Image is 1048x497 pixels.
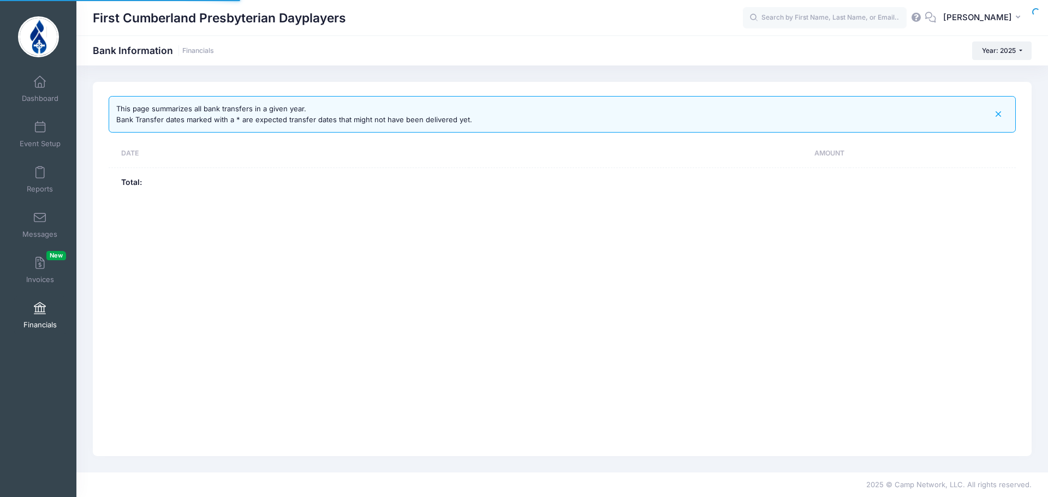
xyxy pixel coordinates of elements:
[972,41,1032,60] button: Year: 2025
[14,251,66,289] a: InvoicesNew
[182,47,214,55] a: Financials
[116,104,472,125] div: This page summarizes all bank transfers in a given year. Bank Transfer dates marked with a * are ...
[93,45,214,56] h1: Bank Information
[982,46,1016,55] span: Year: 2025
[22,94,58,103] span: Dashboard
[109,168,469,197] th: Total:
[14,70,66,108] a: Dashboard
[109,140,469,168] th: Date
[26,275,54,284] span: Invoices
[14,160,66,199] a: Reports
[943,11,1012,23] span: [PERSON_NAME]
[27,184,53,194] span: Reports
[866,480,1032,489] span: 2025 © Camp Network, LLC. All rights reserved.
[743,7,907,29] input: Search by First Name, Last Name, or Email...
[14,206,66,244] a: Messages
[46,251,66,260] span: New
[14,296,66,334] a: Financials
[936,5,1032,31] button: [PERSON_NAME]
[469,140,849,168] th: Amount
[20,139,61,148] span: Event Setup
[22,230,57,239] span: Messages
[23,320,57,330] span: Financials
[93,5,346,31] h1: First Cumberland Presbyterian Dayplayers
[14,115,66,153] a: Event Setup
[18,16,59,57] img: First Cumberland Presbyterian Dayplayers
